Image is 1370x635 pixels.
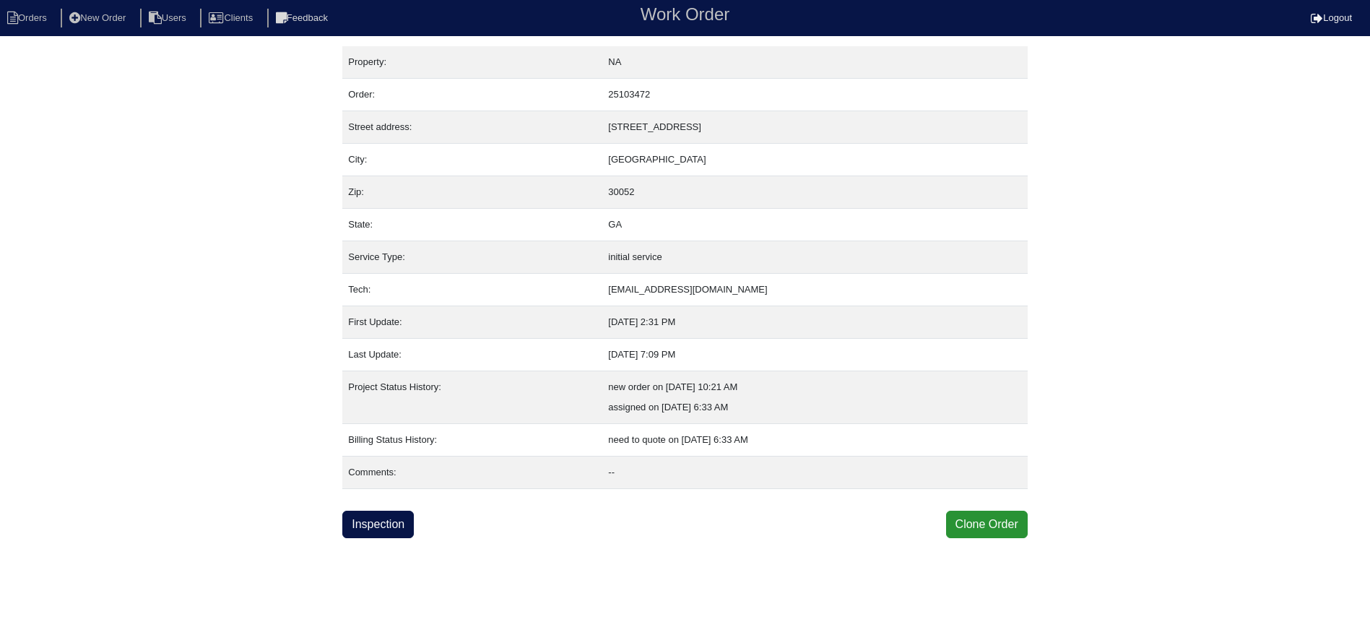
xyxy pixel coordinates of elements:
div: assigned on [DATE] 6:33 AM [608,397,1021,418]
td: 25103472 [602,79,1027,111]
td: Street address: [342,111,602,144]
td: Service Type: [342,241,602,274]
td: Tech: [342,274,602,306]
td: NA [602,46,1027,79]
td: 30052 [602,176,1027,209]
td: [DATE] 7:09 PM [602,339,1027,371]
a: New Order [61,12,137,23]
td: Last Update: [342,339,602,371]
a: Inspection [342,511,414,538]
li: Users [140,9,198,28]
td: City: [342,144,602,176]
td: -- [602,457,1027,489]
td: [GEOGRAPHIC_DATA] [602,144,1027,176]
td: Order: [342,79,602,111]
a: Logout [1311,12,1352,23]
td: Property: [342,46,602,79]
td: Project Status History: [342,371,602,424]
li: New Order [61,9,137,28]
div: need to quote on [DATE] 6:33 AM [608,430,1021,450]
td: [EMAIL_ADDRESS][DOMAIN_NAME] [602,274,1027,306]
td: [STREET_ADDRESS] [602,111,1027,144]
td: First Update: [342,306,602,339]
td: initial service [602,241,1027,274]
li: Feedback [267,9,339,28]
td: Billing Status History: [342,424,602,457]
button: Clone Order [946,511,1028,538]
td: Comments: [342,457,602,489]
li: Clients [200,9,264,28]
td: Zip: [342,176,602,209]
td: [DATE] 2:31 PM [602,306,1027,339]
td: GA [602,209,1027,241]
a: Users [140,12,198,23]
td: State: [342,209,602,241]
div: new order on [DATE] 10:21 AM [608,377,1021,397]
a: Clients [200,12,264,23]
